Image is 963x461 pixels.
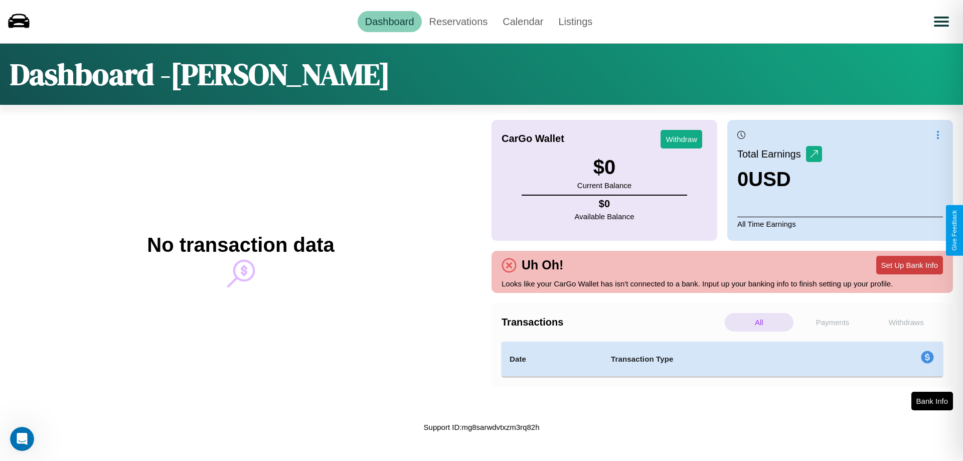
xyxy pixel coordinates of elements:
[10,427,34,451] iframe: Intercom live chat
[876,256,943,274] button: Set Up Bank Info
[10,54,390,95] h1: Dashboard - [PERSON_NAME]
[517,258,568,272] h4: Uh Oh!
[424,420,540,434] p: Support ID: mg8sarwdvtxzm3rq82h
[661,130,702,148] button: Withdraw
[502,277,943,290] p: Looks like your CarGo Wallet has isn't connected to a bank. Input up your banking info to finish ...
[502,342,943,377] table: simple table
[551,11,600,32] a: Listings
[737,168,822,191] h3: 0 USD
[737,217,943,231] p: All Time Earnings
[502,133,564,144] h4: CarGo Wallet
[798,313,867,332] p: Payments
[577,156,631,179] h3: $ 0
[737,145,806,163] p: Total Earnings
[575,198,634,210] h4: $ 0
[495,11,551,32] a: Calendar
[872,313,940,332] p: Withdraws
[725,313,793,332] p: All
[502,317,722,328] h4: Transactions
[927,8,955,36] button: Open menu
[422,11,496,32] a: Reservations
[575,210,634,223] p: Available Balance
[611,353,839,365] h4: Transaction Type
[510,353,595,365] h4: Date
[911,392,953,410] button: Bank Info
[147,234,334,256] h2: No transaction data
[577,179,631,192] p: Current Balance
[358,11,422,32] a: Dashboard
[951,210,958,251] div: Give Feedback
